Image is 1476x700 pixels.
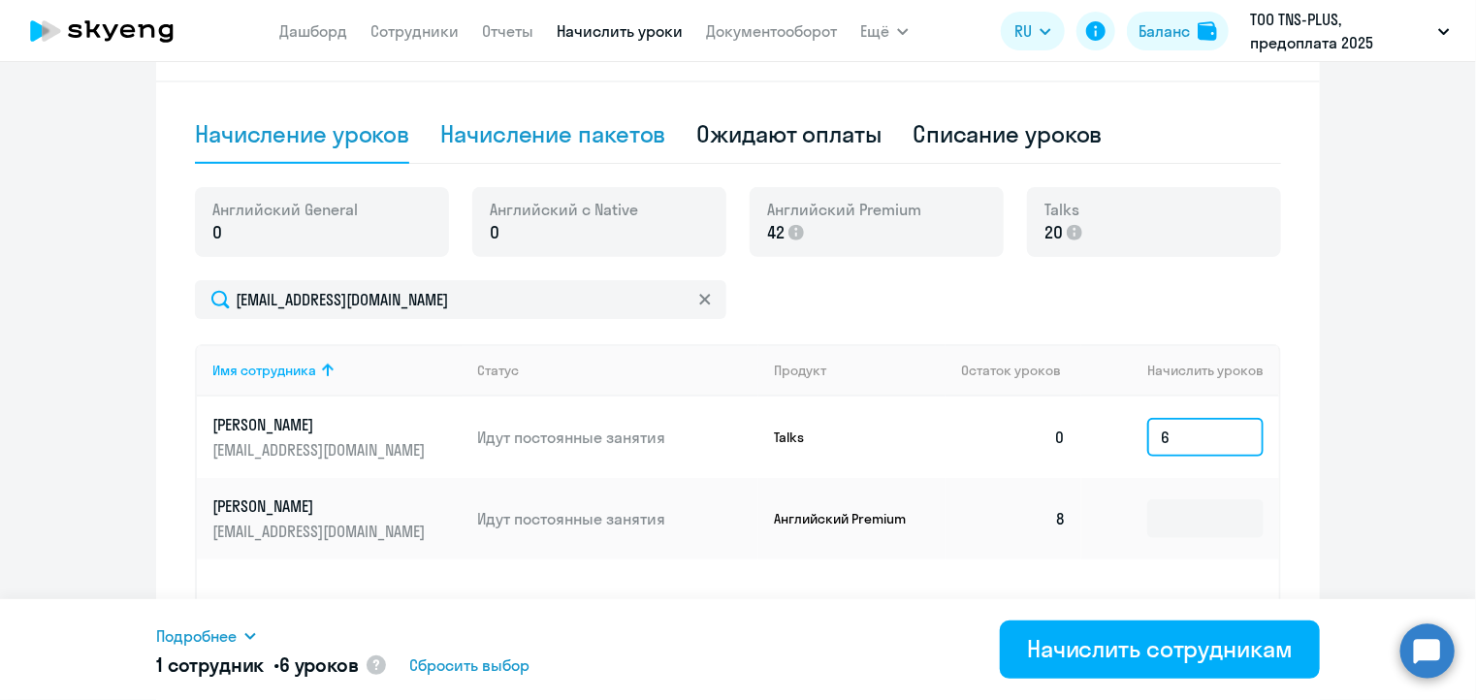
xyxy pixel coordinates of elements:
div: Начисление уроков [195,118,409,149]
p: Talks [774,429,919,446]
td: 8 [946,478,1081,559]
a: [PERSON_NAME][EMAIL_ADDRESS][DOMAIN_NAME] [212,495,462,542]
p: [EMAIL_ADDRESS][DOMAIN_NAME] [212,521,430,542]
span: 6 уроков [279,652,359,677]
span: Talks [1044,199,1079,220]
div: Ожидают оплаты [697,118,882,149]
span: 42 [767,220,785,245]
span: 0 [212,220,222,245]
span: 20 [1044,220,1063,245]
p: [PERSON_NAME] [212,414,430,435]
p: Идут постоянные занятия [477,508,758,529]
button: RU [1001,12,1065,50]
td: 0 [946,397,1081,478]
div: Баланс [1139,19,1190,43]
a: Дашборд [279,21,347,41]
span: RU [1014,19,1032,43]
div: Статус [477,362,519,379]
h5: 1 сотрудник • [156,652,359,679]
span: Ещё [860,19,889,43]
p: [EMAIL_ADDRESS][DOMAIN_NAME] [212,439,430,461]
a: Сотрудники [370,21,459,41]
button: Начислить сотрудникам [1000,620,1320,679]
span: Английский Premium [767,199,921,220]
div: Статус [477,362,758,379]
button: Ещё [860,12,909,50]
div: Имя сотрудника [212,362,316,379]
span: 0 [490,220,499,245]
div: Остаток уроков [961,362,1081,379]
a: Начислить уроки [557,21,683,41]
input: Поиск по имени, email, продукту или статусу [195,280,726,319]
div: Списание уроков [913,118,1103,149]
p: Идут постоянные занятия [477,427,758,448]
p: [PERSON_NAME] [212,495,430,517]
button: Балансbalance [1127,12,1229,50]
div: Имя сотрудника [212,362,462,379]
span: Сбросить выбор [409,653,529,677]
img: balance [1198,21,1217,41]
a: Отчеты [482,21,533,41]
a: [PERSON_NAME][EMAIL_ADDRESS][DOMAIN_NAME] [212,414,462,461]
span: Английский General [212,199,358,220]
p: Английский Premium [774,510,919,527]
p: ТОО TNS-PLUS, предоплата 2025 [1250,8,1430,54]
div: Начисление пакетов [440,118,665,149]
span: Английский с Native [490,199,638,220]
button: ТОО TNS-PLUS, предоплата 2025 [1240,8,1460,54]
div: Продукт [774,362,826,379]
div: Начислить сотрудникам [1027,633,1293,664]
a: Документооборот [706,21,837,41]
th: Начислить уроков [1081,344,1279,397]
div: Продукт [774,362,947,379]
span: Подробнее [156,624,237,648]
span: Остаток уроков [961,362,1061,379]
